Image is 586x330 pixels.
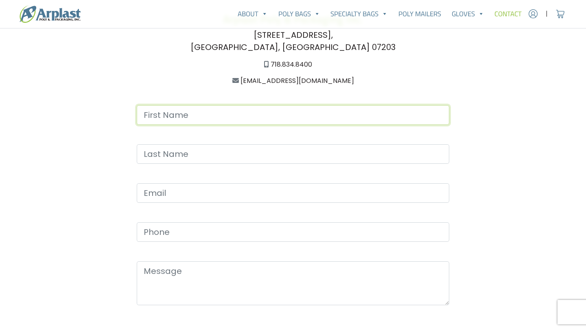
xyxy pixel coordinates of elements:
[137,222,449,242] input: Phone
[232,6,273,22] a: About
[137,183,449,203] input: Email
[241,76,354,85] a: [EMAIL_ADDRESS][DOMAIN_NAME]
[20,5,81,23] img: logo
[137,105,449,125] input: First Name
[137,144,449,164] input: Last Name
[29,29,557,53] div: [STREET_ADDRESS], [GEOGRAPHIC_DATA], [GEOGRAPHIC_DATA] 07203
[326,6,394,22] a: Specialty Bags
[393,6,446,22] a: Poly Mailers
[271,60,312,69] a: 718.834.8400
[546,9,548,19] span: |
[489,6,527,22] a: Contact
[273,6,326,22] a: Poly Bags
[446,6,490,22] a: Gloves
